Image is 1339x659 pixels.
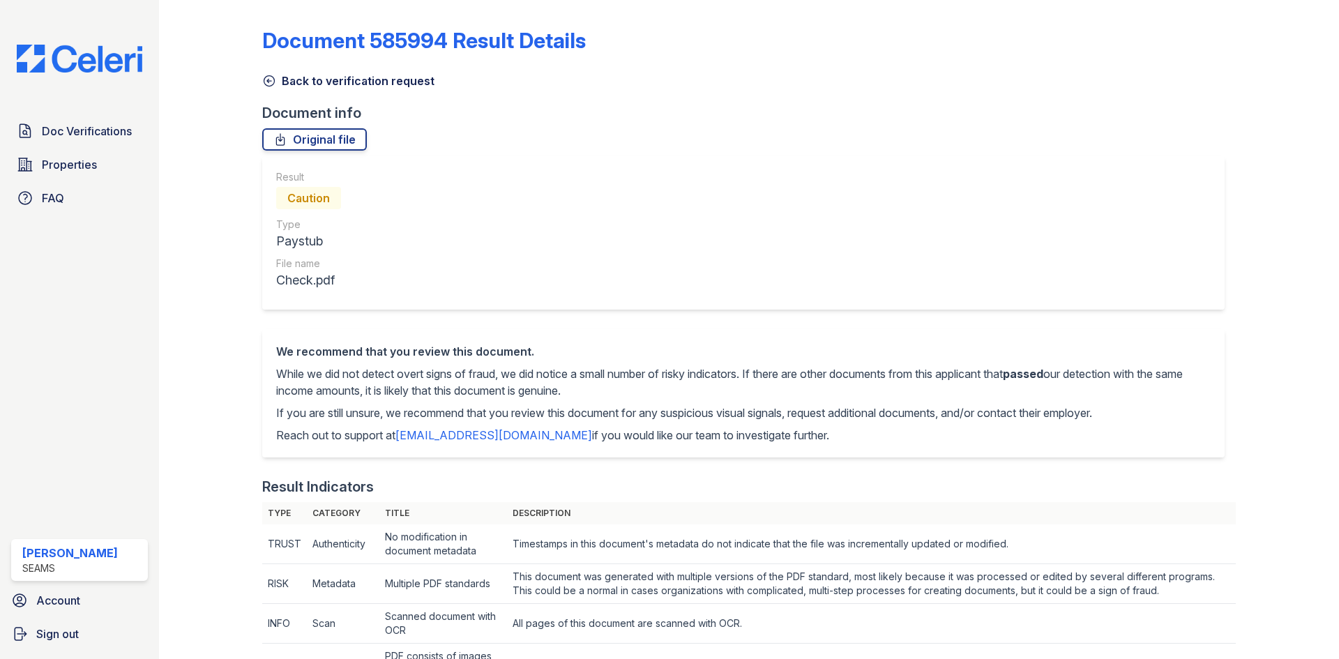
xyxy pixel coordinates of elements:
div: [PERSON_NAME] [22,545,118,561]
td: INFO [262,604,307,644]
a: [EMAIL_ADDRESS][DOMAIN_NAME] [395,428,592,442]
td: RISK [262,564,307,604]
div: We recommend that you review this document. [276,343,1211,360]
a: FAQ [11,184,148,212]
td: All pages of this document are scanned with OCR. [507,604,1235,644]
a: Document 585994 Result Details [262,28,586,53]
span: Account [36,592,80,609]
div: Result Indicators [262,477,374,497]
div: Check.pdf [276,271,341,290]
img: CE_Logo_Blue-a8612792a0a2168367f1c8372b55b34899dd931a85d93a1a3d3e32e68fde9ad4.png [6,45,153,73]
th: Category [307,502,379,524]
td: Metadata [307,564,379,604]
div: Caution [276,187,341,209]
td: This document was generated with multiple versions of the PDF standard, most likely because it wa... [507,564,1235,604]
a: Account [6,586,153,614]
div: Document info [262,103,1236,123]
p: If you are still unsure, we recommend that you review this document for any suspicious visual sig... [276,404,1211,421]
td: No modification in document metadata [379,524,508,564]
th: Title [379,502,508,524]
p: While we did not detect overt signs of fraud, we did notice a small number of risky indicators. I... [276,365,1211,399]
td: Multiple PDF standards [379,564,508,604]
td: TRUST [262,524,307,564]
p: Reach out to support at if you would like our team to investigate further. [276,427,1211,444]
a: Properties [11,151,148,179]
span: Doc Verifications [42,123,132,139]
div: Paystub [276,232,341,251]
a: Doc Verifications [11,117,148,145]
span: Sign out [36,626,79,642]
div: Type [276,218,341,232]
span: Properties [42,156,97,173]
div: Result [276,170,341,184]
td: Authenticity [307,524,379,564]
a: Back to verification request [262,73,434,89]
a: Sign out [6,620,153,648]
span: FAQ [42,190,64,206]
div: File name [276,257,341,271]
a: Original file [262,128,367,151]
td: Scan [307,604,379,644]
th: Description [507,502,1235,524]
div: SEAMS [22,561,118,575]
th: Type [262,502,307,524]
span: passed [1003,367,1043,381]
td: Timestamps in this document's metadata do not indicate that the file was incrementally updated or... [507,524,1235,564]
td: Scanned document with OCR [379,604,508,644]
